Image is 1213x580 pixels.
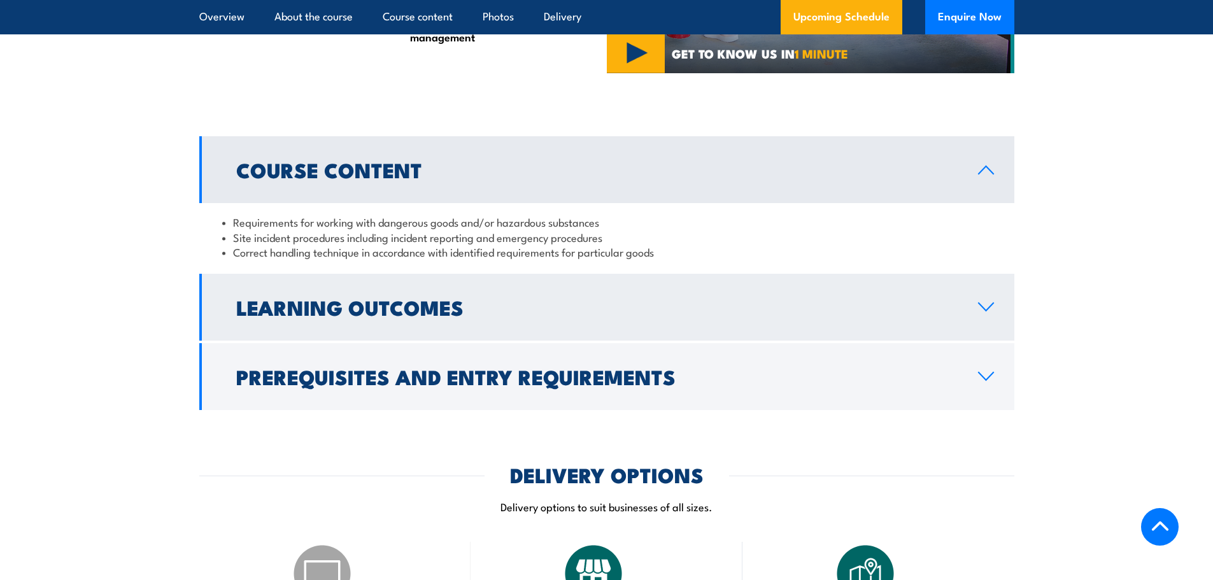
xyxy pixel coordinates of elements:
h2: DELIVERY OPTIONS [510,465,704,483]
li: Requirements for working with dangerous goods and/or hazardous substances [222,215,991,229]
li: Site incident procedures including incident reporting and emergency procedures [222,230,991,244]
strong: 1 MINUTE [795,44,848,62]
h2: Prerequisites and Entry Requirements [236,367,958,385]
li: Correct handling technique in accordance with identified requirements for particular goods [222,244,991,259]
h2: Course Content [236,160,958,178]
li: Risk assessment and management [392,15,548,45]
a: Course Content [199,136,1014,203]
a: Learning Outcomes [199,274,1014,341]
span: GET TO KNOW US IN [672,48,848,59]
p: Delivery options to suit businesses of all sizes. [199,499,1014,514]
a: Prerequisites and Entry Requirements [199,343,1014,410]
h2: Learning Outcomes [236,298,958,316]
